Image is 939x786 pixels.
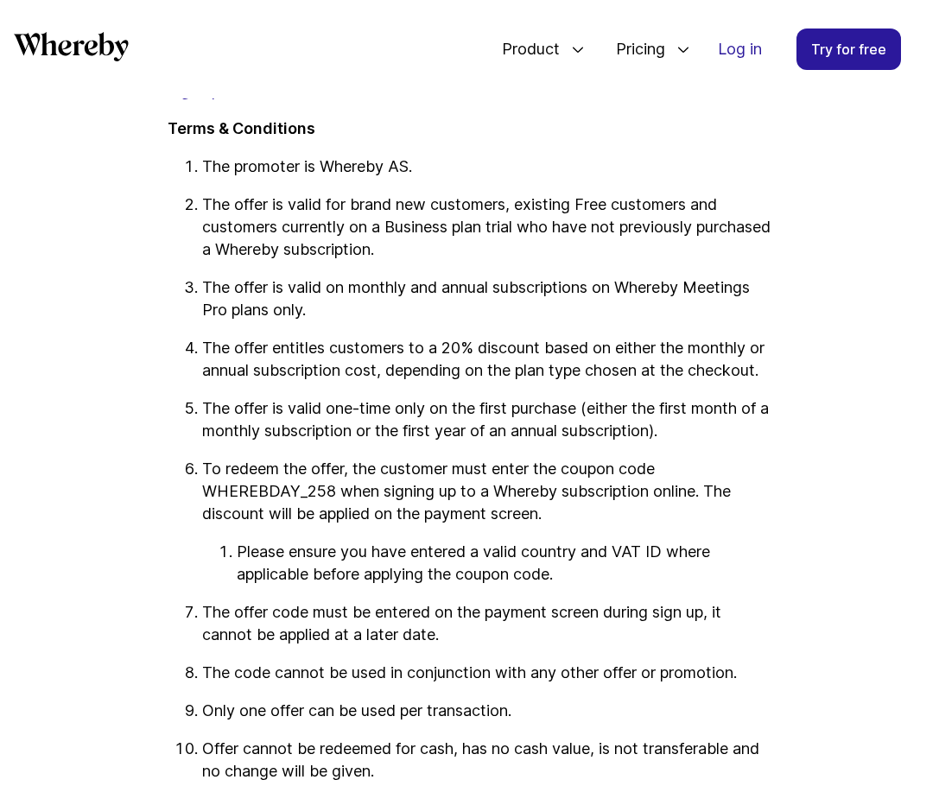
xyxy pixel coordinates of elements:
[237,541,772,586] p: Please ensure you have entered a valid country and VAT ID where applicable before applying the co...
[202,397,772,442] p: The offer is valid one-time only on the first purchase (either the first month of a monthly subsc...
[599,21,669,78] span: Pricing
[168,81,309,99] a: Sign up for Pro now
[202,193,772,261] p: The offer is valid for brand new customers, existing Free customers and customers currently on a ...
[796,29,901,70] a: Try for free
[14,32,129,67] a: Whereby
[14,32,129,61] svg: Whereby
[202,337,772,382] p: The offer entitles customers to a 20% discount based on either the monthly or annual subscription...
[202,700,772,722] p: Only one offer can be used per transaction.
[485,21,564,78] span: Product
[202,738,772,783] p: Offer cannot be redeemed for cash, has no cash value, is not transferable and no change will be g...
[168,119,315,137] strong: Terms & Conditions
[202,601,772,646] p: The offer code must be entered on the payment screen during sign up, it cannot be applied at a la...
[202,155,772,178] p: The promoter is Whereby AS.
[704,29,776,69] a: Log in
[202,276,772,321] p: The offer is valid on monthly and annual subscriptions on Whereby Meetings Pro plans only.
[202,662,772,684] p: The code cannot be used in conjunction with any other offer or promotion.
[202,458,772,525] p: To redeem the offer, the customer must enter the coupon code WHEREBDAY_258 when signing up to a W...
